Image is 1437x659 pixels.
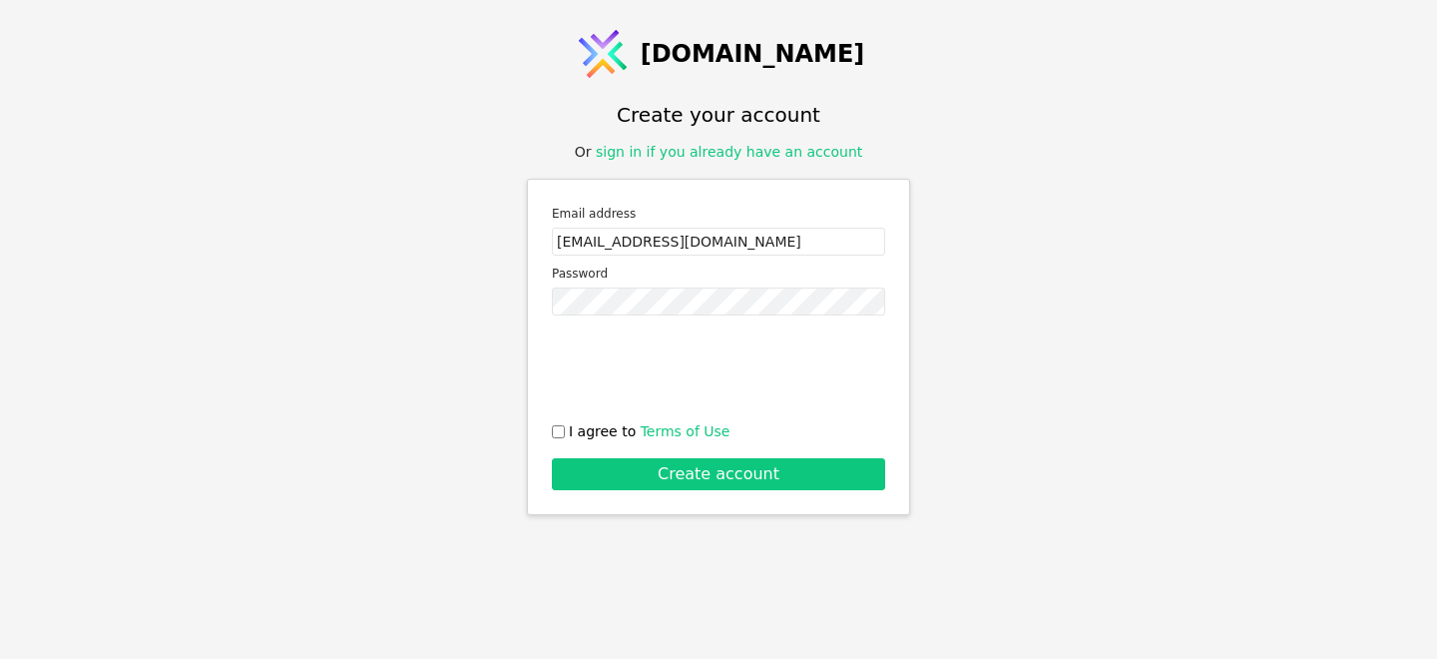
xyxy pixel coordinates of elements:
[552,288,885,316] input: Password
[552,425,565,438] input: I agree to Terms of Use
[617,100,820,130] h1: Create your account
[552,458,885,490] button: Create account
[569,421,729,442] span: I agree to
[573,24,865,84] a: [DOMAIN_NAME]
[641,423,730,439] a: Terms of Use
[567,331,870,409] iframe: reCAPTCHA
[552,264,885,284] label: Password
[596,144,862,160] a: sign in if you already have an account
[552,204,885,224] label: Email address
[552,228,885,256] input: Email address
[641,36,865,72] span: [DOMAIN_NAME]
[575,142,863,163] div: Or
